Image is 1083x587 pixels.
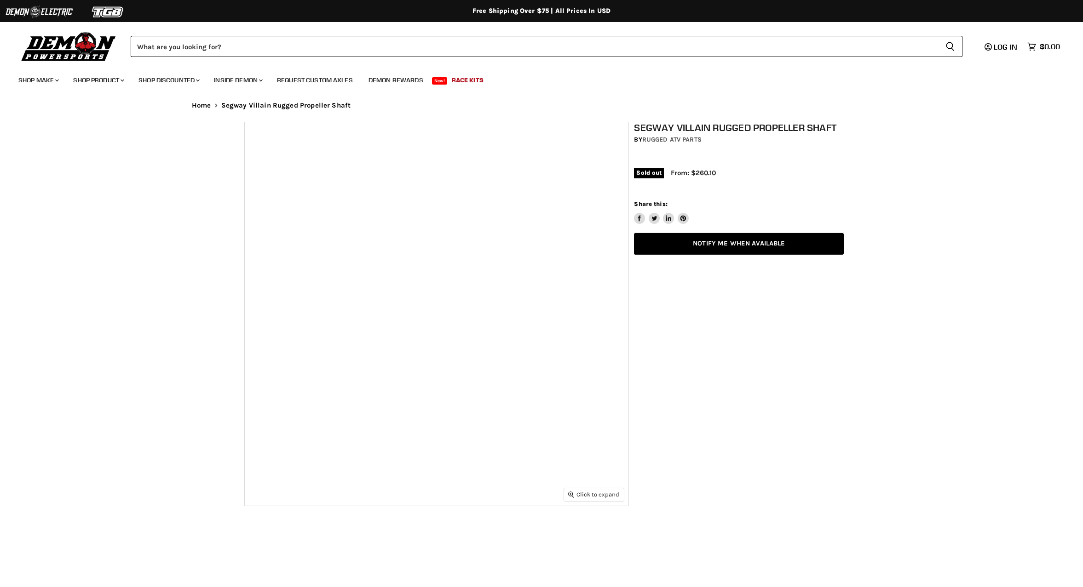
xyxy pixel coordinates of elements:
[634,135,844,145] div: by
[18,30,119,63] img: Demon Powersports
[1023,40,1065,53] a: $0.00
[131,36,962,57] form: Product
[634,200,667,207] span: Share this:
[173,7,910,15] div: Free Shipping Over $75 | All Prices In USD
[192,102,211,109] a: Home
[12,71,64,90] a: Shop Make
[221,102,351,109] span: Segway Villain Rugged Propeller Shaft
[362,71,430,90] a: Demon Rewards
[634,122,844,133] h1: Segway Villain Rugged Propeller Shaft
[173,102,910,109] nav: Breadcrumbs
[132,71,205,90] a: Shop Discounted
[74,3,143,21] img: TGB Logo 2
[938,36,962,57] button: Search
[642,136,702,143] a: Rugged ATV Parts
[980,43,1023,51] a: Log in
[66,71,130,90] a: Shop Product
[564,488,624,501] button: Click to expand
[634,168,664,178] span: Sold out
[634,233,844,255] a: Notify Me When Available
[671,169,716,177] span: From: $260.10
[634,200,689,224] aside: Share this:
[131,36,938,57] input: Search
[5,3,74,21] img: Demon Electric Logo 2
[568,491,619,498] span: Click to expand
[1040,42,1060,51] span: $0.00
[270,71,360,90] a: Request Custom Axles
[207,71,268,90] a: Inside Demon
[994,42,1017,51] span: Log in
[12,67,1058,90] ul: Main menu
[445,71,490,90] a: Race Kits
[432,77,448,85] span: New!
